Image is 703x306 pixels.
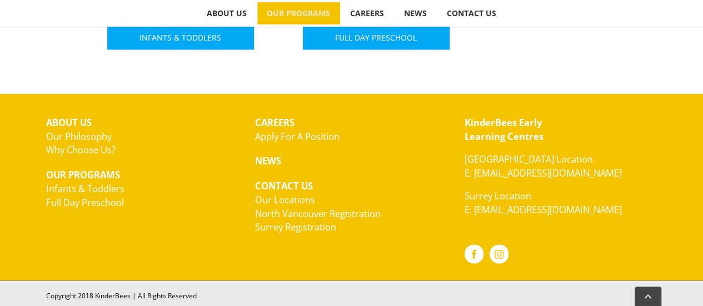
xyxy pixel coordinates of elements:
[46,143,116,156] a: Why Choose Us?
[197,2,257,24] a: ABOUT US
[447,9,496,17] span: CONTACT US
[255,154,281,167] strong: NEWS
[303,26,450,49] a: Full Day Preschool
[465,203,622,216] a: E: [EMAIL_ADDRESS][DOMAIN_NAME]
[46,290,657,300] div: Copyright 2018 KinderBees | All Rights Reserved
[465,116,544,143] strong: KinderBees Early Learning Centres
[139,33,221,42] span: Infants & Toddlers
[490,244,508,263] a: Instagram
[335,33,417,42] span: Full Day Preschool
[257,2,340,24] a: OUR PROGRAMS
[465,116,544,143] a: KinderBees EarlyLearning Centres
[341,2,394,24] a: CAREERS
[46,182,124,195] a: Infants & Toddlers
[465,189,657,217] p: Surrey Location
[255,207,381,220] a: North Vancouver Registration
[46,116,92,129] strong: ABOUT US
[404,9,427,17] span: NEWS
[267,9,330,17] span: OUR PROGRAMS
[207,9,247,17] span: ABOUT US
[255,179,313,192] strong: CONTACT US
[46,168,120,181] strong: OUR PROGRAMS
[465,244,483,263] a: Facebook
[107,26,254,49] a: Infants & Toddlers
[395,2,437,24] a: NEWS
[46,196,124,209] a: Full Day Preschool
[465,167,622,179] a: E: [EMAIL_ADDRESS][DOMAIN_NAME]
[46,130,112,143] a: Our Philosophy
[465,153,657,180] p: [GEOGRAPHIC_DATA] Location
[350,9,384,17] span: CAREERS
[437,2,506,24] a: CONTACT US
[255,193,315,206] a: Our Locations
[255,220,336,233] a: Surrey Registration
[255,116,295,129] strong: CAREERS
[255,130,340,143] a: Apply For A Position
